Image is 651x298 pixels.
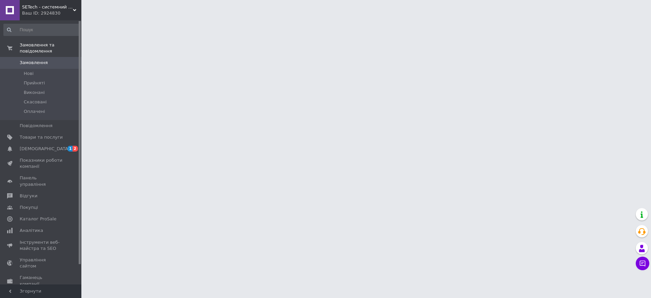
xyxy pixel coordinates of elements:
span: [DEMOGRAPHIC_DATA] [20,146,70,152]
span: Товари та послуги [20,134,63,140]
span: SETech - системний інтегратор у сфері альтернативної енергетики [22,4,73,10]
span: Повідомлення [20,123,53,129]
span: 2 [73,146,78,152]
div: Ваш ID: 2924830 [22,10,81,16]
span: Каталог ProSale [20,216,56,222]
span: Оплачені [24,108,45,115]
span: Аналітика [20,227,43,234]
span: Нові [24,71,34,77]
span: Відгуки [20,193,37,199]
span: 1 [67,146,73,152]
button: Чат з покупцем [636,257,649,270]
span: Гаманець компанії [20,275,63,287]
span: Покупці [20,204,38,211]
span: Інструменти веб-майстра та SEO [20,239,63,252]
span: Управління сайтом [20,257,63,269]
span: Показники роботи компанії [20,157,63,170]
span: Панель управління [20,175,63,187]
span: Замовлення та повідомлення [20,42,81,54]
span: Виконані [24,90,45,96]
input: Пошук [3,24,80,36]
span: Прийняті [24,80,45,86]
span: Скасовані [24,99,47,105]
span: Замовлення [20,60,48,66]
